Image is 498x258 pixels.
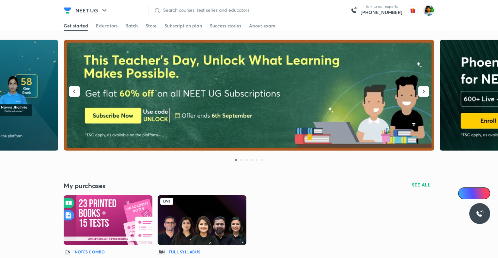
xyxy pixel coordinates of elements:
[348,4,361,17] img: call-us
[96,23,117,29] div: Educators
[64,21,88,31] a: Get started
[462,191,467,196] img: Icon
[146,21,157,31] a: Store
[210,21,241,31] a: Success stories
[161,8,337,13] input: Search courses, test series and educators
[210,23,241,29] div: Success stories
[408,180,435,190] button: SEE ALL
[169,249,200,255] h6: Full Syllabus
[71,4,112,17] button: NEET UG
[412,183,431,187] span: SEE ALL
[361,9,402,16] a: [PHONE_NUMBER]
[125,21,138,31] a: Batch
[158,249,166,255] p: हिN
[164,21,202,31] a: Subscription plan
[249,21,275,31] a: About exam
[361,4,402,9] p: Talk to our experts
[160,198,173,205] div: Live
[469,191,486,196] span: Ai Doubts
[408,5,418,16] img: avatar
[64,249,72,255] p: EN
[96,21,117,31] a: Educators
[64,182,249,190] h4: My purchases
[158,195,246,245] img: Batch Thumbnail
[75,249,105,255] h6: Notes Combo
[423,5,434,16] img: Mehul Ghosh
[64,23,88,29] div: Get started
[125,23,138,29] div: Batch
[164,23,202,29] div: Subscription plan
[146,23,157,29] div: Store
[458,187,490,199] a: Ai Doubts
[249,23,275,29] div: About exam
[64,7,71,14] img: Company Logo
[64,195,152,245] img: Batch Thumbnail
[476,210,484,218] img: ttu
